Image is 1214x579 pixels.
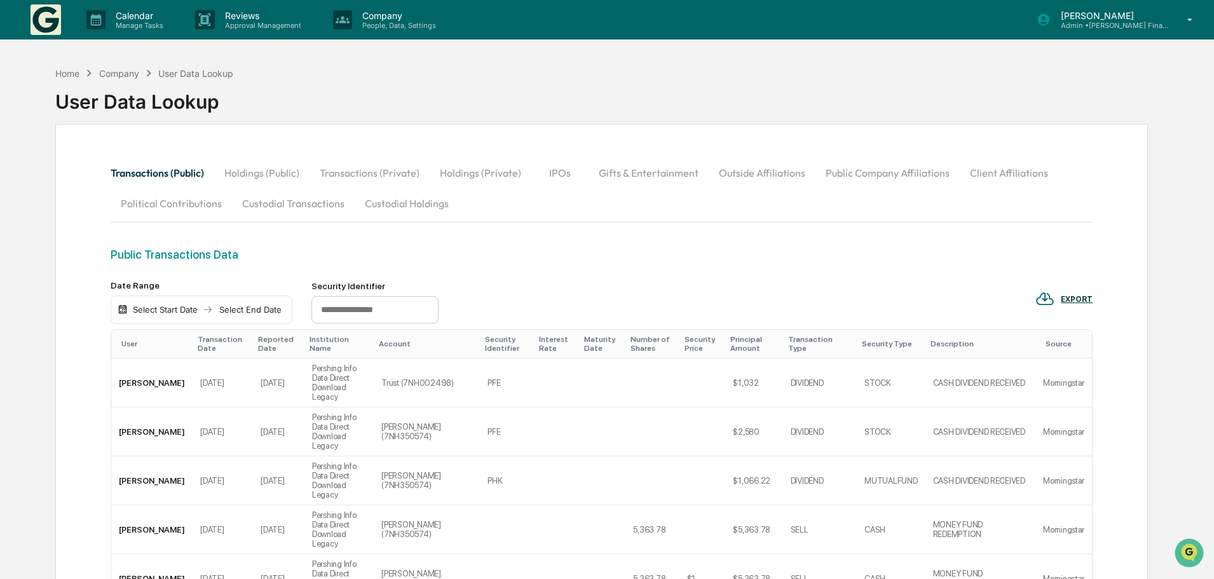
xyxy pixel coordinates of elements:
[304,456,374,505] td: Pershing Info Data Direct Download Legacy
[111,505,193,554] td: [PERSON_NAME]
[310,335,369,353] div: Institution Name
[1035,456,1092,505] td: Morningstar
[126,215,154,225] span: Pylon
[857,456,925,505] td: MUTUALFUND
[1035,407,1092,456] td: Morningstar
[310,158,430,188] button: Transactions (Private)
[725,358,782,407] td: $1,032
[90,215,154,225] a: Powered byPylon
[253,407,304,456] td: [DATE]
[311,281,439,291] div: Security Identifier
[158,68,233,79] div: User Data Lookup
[374,358,480,407] td: Trust (7NH002498)
[304,407,374,456] td: Pershing Info Data Direct Download Legacy
[589,158,709,188] button: Gifts & Entertainment
[730,335,777,353] div: Principal Amount
[106,10,170,21] p: Calendar
[31,4,61,35] img: logo
[99,68,139,79] div: Company
[531,158,589,188] button: IPOs
[352,10,442,21] p: Company
[815,158,960,188] button: Public Company Affiliations
[111,280,292,290] div: Date Range
[106,21,170,30] p: Manage Tasks
[214,158,310,188] button: Holdings (Public)
[783,456,857,505] td: DIVIDEND
[13,27,231,47] p: How can we help?
[193,456,253,505] td: [DATE]
[8,179,85,202] a: 🔎Data Lookup
[118,304,128,315] img: calendar
[480,456,534,505] td: PHK
[374,505,480,554] td: [PERSON_NAME] (7NH350574)
[111,248,1093,261] div: Public Transactions Data
[25,160,82,173] span: Preclearance
[352,21,442,30] p: People, Data, Settings
[111,358,193,407] td: [PERSON_NAME]
[1046,339,1087,348] div: Source
[13,161,23,172] div: 🖐️
[304,505,374,554] td: Pershing Info Data Direct Download Legacy
[13,186,23,196] div: 🔎
[925,407,1035,456] td: CASH DIVIDEND RECEIVED
[783,358,857,407] td: DIVIDEND
[685,335,721,353] div: Security Price
[862,339,920,348] div: Security Type
[783,505,857,554] td: SELL
[374,407,480,456] td: [PERSON_NAME] (7NH350574)
[215,10,308,21] p: Reviews
[1035,289,1054,308] img: EXPORT
[355,188,459,219] button: Custodial Holdings
[304,358,374,407] td: Pershing Info Data Direct Download Legacy
[193,407,253,456] td: [DATE]
[198,335,248,353] div: Transaction Date
[203,304,213,315] img: arrow right
[121,339,188,348] div: User
[43,97,208,110] div: Start new chat
[216,101,231,116] button: Start new chat
[925,358,1035,407] td: CASH DIVIDEND RECEIVED
[631,335,674,353] div: Number of Shares
[788,335,852,353] div: Transaction Type
[111,158,214,188] button: Transactions (Public)
[1061,295,1093,304] div: EXPORT
[857,407,925,456] td: STOCK
[725,407,782,456] td: $2,580
[625,505,679,554] td: 5,363.78
[931,339,1030,348] div: Description
[215,304,285,315] div: Select End Date
[783,407,857,456] td: DIVIDEND
[111,158,1093,219] div: secondary tabs example
[111,188,232,219] button: Political Contributions
[709,158,815,188] button: Outside Affiliations
[193,358,253,407] td: [DATE]
[105,160,158,173] span: Attestations
[111,456,193,505] td: [PERSON_NAME]
[193,505,253,554] td: [DATE]
[1035,358,1092,407] td: Morningstar
[925,505,1035,554] td: MONEY FUND REDEMPTION
[215,21,308,30] p: Approval Management
[253,358,304,407] td: [DATE]
[55,80,233,113] div: User Data Lookup
[1173,537,1208,571] iframe: Open customer support
[130,304,200,315] div: Select Start Date
[253,505,304,554] td: [DATE]
[92,161,102,172] div: 🗄️
[258,335,299,353] div: Reported Date
[1051,21,1169,30] p: Admin • [PERSON_NAME] Financial Advisors
[111,407,193,456] td: [PERSON_NAME]
[430,158,531,188] button: Holdings (Private)
[480,358,534,407] td: PFE
[857,505,925,554] td: CASH
[485,335,529,353] div: Security Identifier
[480,407,534,456] td: PFE
[1035,505,1092,554] td: Morningstar
[8,155,87,178] a: 🖐️Preclearance
[55,68,79,79] div: Home
[1051,10,1169,21] p: [PERSON_NAME]
[43,110,161,120] div: We're available if you need us!
[539,335,574,353] div: Interest Rate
